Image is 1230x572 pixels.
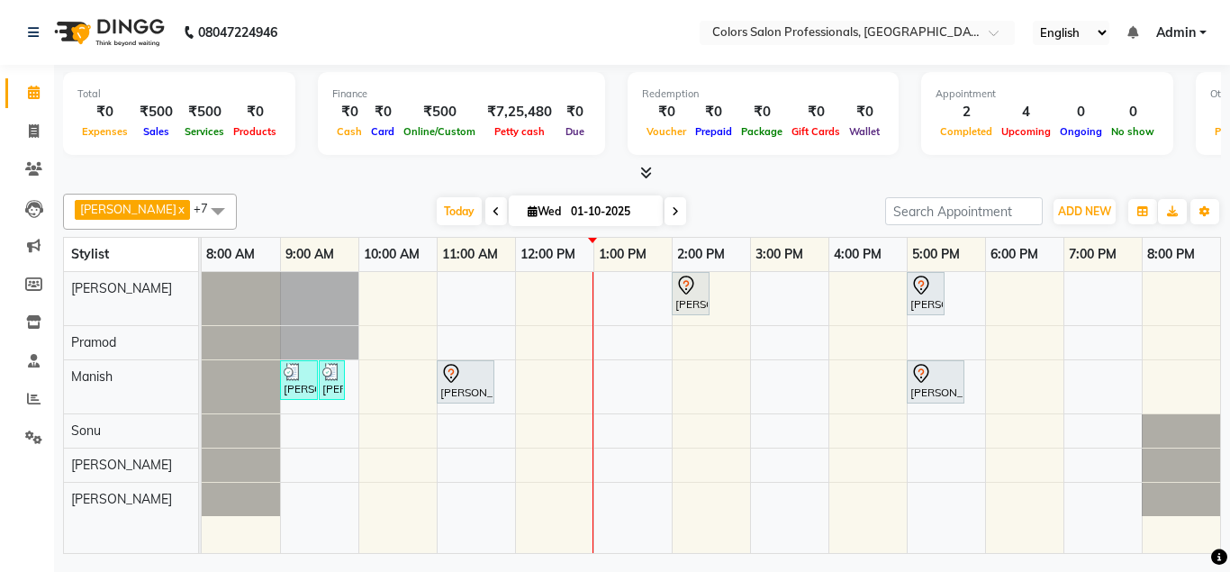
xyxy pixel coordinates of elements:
div: [PERSON_NAME], TK04, 11:00 AM-11:45 AM, Hair Cut - Hair Cut [DEMOGRAPHIC_DATA] [439,363,493,401]
span: Wed [523,204,565,218]
div: 2 [936,102,997,123]
a: 1:00 PM [594,241,651,268]
a: 4:00 PM [829,241,886,268]
span: Cash [332,125,366,138]
div: [PERSON_NAME], TK01, 05:00 PM-05:30 PM, Hair Cut - Hair Cut [DEMOGRAPHIC_DATA] [909,275,943,313]
a: 10:00 AM [359,241,424,268]
div: ₹500 [132,102,180,123]
div: ₹0 [559,102,591,123]
span: Pramod [71,334,116,350]
a: 8:00 PM [1143,241,1199,268]
span: Stylist [71,246,109,262]
span: +7 [194,201,222,215]
div: ₹0 [737,102,787,123]
div: 0 [1107,102,1159,123]
a: x [176,202,185,216]
span: Today [437,197,482,225]
a: 2:00 PM [673,241,729,268]
span: Package [737,125,787,138]
span: [PERSON_NAME] [71,280,172,296]
span: Petty cash [490,125,549,138]
span: Gift Cards [787,125,845,138]
span: Prepaid [691,125,737,138]
div: ₹0 [642,102,691,123]
span: Sales [139,125,174,138]
div: Finance [332,86,591,102]
span: [PERSON_NAME] [80,202,176,216]
div: [PERSON_NAME], TK05, 09:00 AM-09:30 AM, Hair Cut - Hair Cut [DEMOGRAPHIC_DATA] [282,363,316,397]
b: 08047224946 [198,7,277,58]
input: Search Appointment [885,197,1043,225]
div: ₹0 [845,102,884,123]
a: 11:00 AM [438,241,502,268]
div: ₹0 [332,102,366,123]
span: Products [229,125,281,138]
div: ₹0 [691,102,737,123]
span: Admin [1156,23,1196,42]
span: Card [366,125,399,138]
span: Services [180,125,229,138]
button: ADD NEW [1054,199,1116,224]
div: 4 [997,102,1055,123]
input: 2025-10-01 [565,198,656,225]
a: 8:00 AM [202,241,259,268]
div: ₹0 [787,102,845,123]
span: Upcoming [997,125,1055,138]
div: 0 [1055,102,1107,123]
a: 3:00 PM [751,241,808,268]
a: 7:00 PM [1064,241,1121,268]
span: Due [561,125,589,138]
span: Wallet [845,125,884,138]
div: Total [77,86,281,102]
a: 6:00 PM [986,241,1043,268]
div: ₹500 [180,102,229,123]
span: No show [1107,125,1159,138]
a: 9:00 AM [281,241,339,268]
div: ₹0 [77,102,132,123]
div: [PERSON_NAME], TK02, 05:00 PM-05:45 PM, Hair Coloring - Touch up [DEMOGRAPHIC_DATA] (INOVA) [909,363,963,401]
div: ₹500 [399,102,480,123]
span: Online/Custom [399,125,480,138]
span: Manish [71,368,113,385]
a: 12:00 PM [516,241,580,268]
a: 5:00 PM [908,241,964,268]
span: Ongoing [1055,125,1107,138]
span: [PERSON_NAME] [71,491,172,507]
div: Redemption [642,86,884,102]
span: Sonu [71,422,101,439]
span: Expenses [77,125,132,138]
div: Appointment [936,86,1159,102]
div: ₹7,25,480 [480,102,559,123]
span: [PERSON_NAME] [71,457,172,473]
div: ₹0 [229,102,281,123]
div: [PERSON_NAME], TK03, 02:00 PM-02:30 PM, Hair Cut - Hair Cut [DEMOGRAPHIC_DATA] [674,275,708,313]
img: logo [46,7,169,58]
div: ₹0 [366,102,399,123]
div: [PERSON_NAME], TK05, 09:30 AM-09:45 AM, [PERSON_NAME] Slyting [321,363,343,397]
span: ADD NEW [1058,204,1111,218]
span: Voucher [642,125,691,138]
span: Completed [936,125,997,138]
